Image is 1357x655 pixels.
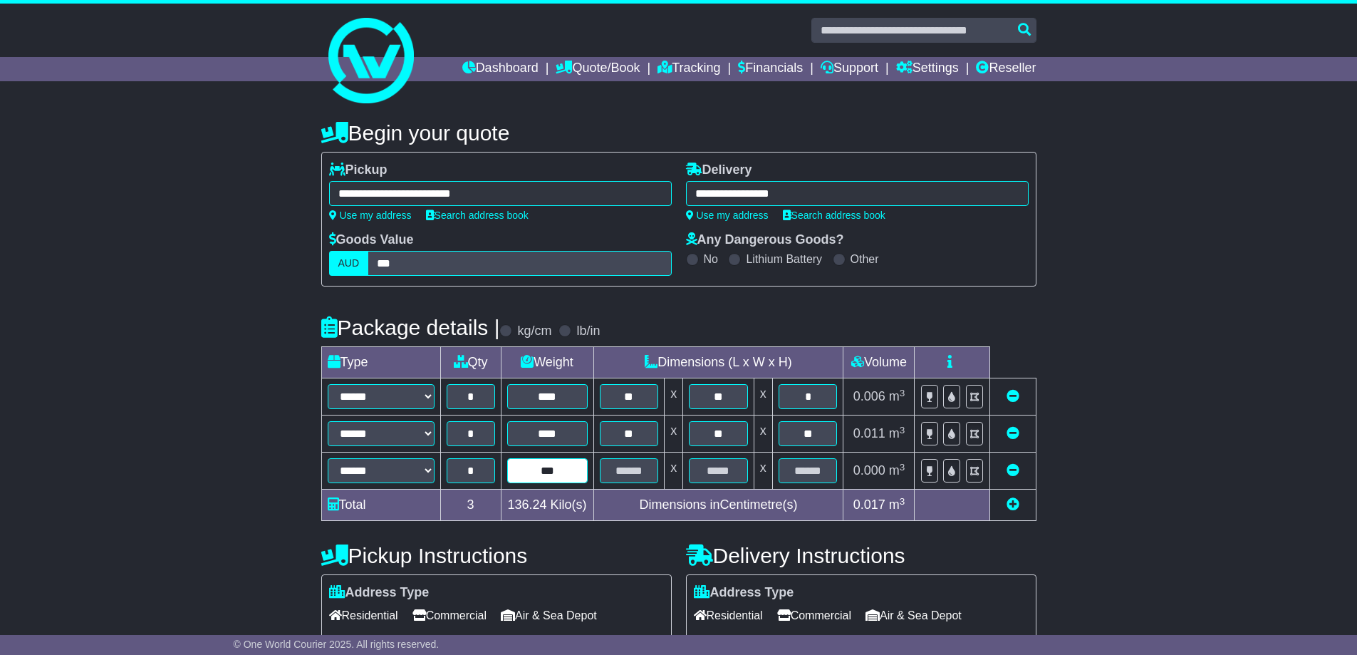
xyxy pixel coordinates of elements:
[576,324,600,339] label: lb/in
[440,347,501,378] td: Qty
[865,604,962,626] span: Air & Sea Depot
[900,462,905,473] sup: 3
[329,251,369,276] label: AUD
[686,232,844,248] label: Any Dangerous Goods?
[686,544,1036,567] h4: Delivery Instructions
[889,426,905,440] span: m
[851,252,879,266] label: Other
[889,389,905,403] span: m
[686,210,769,221] a: Use my address
[746,252,822,266] label: Lithium Battery
[593,490,843,521] td: Dimensions in Centimetre(s)
[1007,389,1019,403] a: Remove this item
[843,347,915,378] td: Volume
[462,57,539,81] a: Dashboard
[900,425,905,435] sup: 3
[501,490,593,521] td: Kilo(s)
[754,453,772,490] td: x
[321,544,672,567] h4: Pickup Instructions
[329,232,414,248] label: Goods Value
[738,57,803,81] a: Financials
[556,57,640,81] a: Quote/Book
[821,57,878,81] a: Support
[900,496,905,507] sup: 3
[517,324,551,339] label: kg/cm
[665,378,683,416] td: x
[507,497,546,512] span: 136.24
[686,163,752,178] label: Delivery
[440,490,501,521] td: 3
[426,210,529,221] a: Search address book
[704,252,718,266] label: No
[412,604,487,626] span: Commercial
[783,210,885,221] a: Search address book
[321,490,440,521] td: Total
[1007,426,1019,440] a: Remove this item
[329,604,398,626] span: Residential
[329,163,388,178] label: Pickup
[694,604,763,626] span: Residential
[754,416,772,453] td: x
[321,316,500,339] h4: Package details |
[896,57,959,81] a: Settings
[593,347,843,378] td: Dimensions (L x W x H)
[976,57,1036,81] a: Reseller
[1007,497,1019,512] a: Add new item
[329,210,412,221] a: Use my address
[694,585,794,601] label: Address Type
[329,585,430,601] label: Address Type
[501,347,593,378] td: Weight
[234,639,440,650] span: © One World Courier 2025. All rights reserved.
[501,604,597,626] span: Air & Sea Depot
[900,388,905,398] sup: 3
[889,463,905,478] span: m
[889,497,905,512] span: m
[777,604,851,626] span: Commercial
[657,57,720,81] a: Tracking
[853,426,885,440] span: 0.011
[1007,463,1019,478] a: Remove this item
[321,347,440,378] td: Type
[665,453,683,490] td: x
[853,497,885,512] span: 0.017
[321,121,1036,145] h4: Begin your quote
[853,389,885,403] span: 0.006
[853,463,885,478] span: 0.000
[665,416,683,453] td: x
[754,378,772,416] td: x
